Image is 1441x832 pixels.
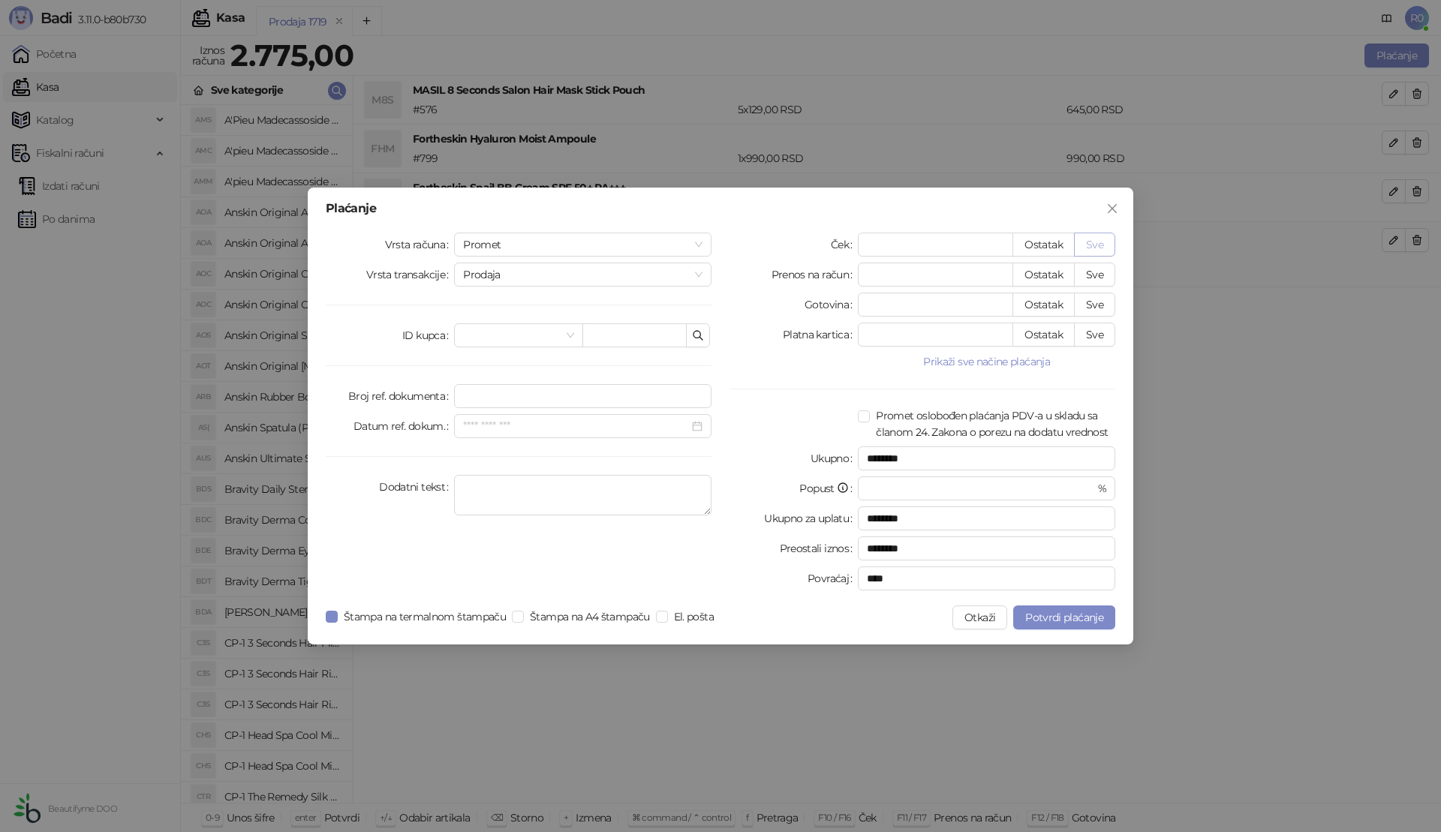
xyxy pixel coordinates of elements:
[1012,263,1075,287] button: Ostatak
[326,203,1115,215] div: Plaćanje
[799,476,858,500] label: Popust
[764,506,858,530] label: Ukupno za uplatu
[1100,203,1124,215] span: Zatvori
[1012,293,1075,317] button: Ostatak
[463,233,702,256] span: Promet
[402,323,454,347] label: ID kupca
[1012,323,1075,347] button: Ostatak
[353,414,455,438] label: Datum ref. dokum.
[858,353,1115,371] button: Prikaži sve načine plaćanja
[1012,233,1075,257] button: Ostatak
[524,608,656,625] span: Štampa na A4 štampaču
[1100,197,1124,221] button: Close
[831,233,858,257] label: Ček
[783,323,858,347] label: Platna kartica
[1074,263,1115,287] button: Sve
[385,233,455,257] label: Vrsta računa
[463,263,702,286] span: Prodaja
[348,384,454,408] label: Broj ref. dokumenta
[867,477,1094,500] input: Popust
[1013,605,1115,629] button: Potvrdi plaćanje
[454,475,711,515] textarea: Dodatni tekst
[1074,233,1115,257] button: Sve
[772,263,859,287] label: Prenos na račun
[1074,293,1115,317] button: Sve
[366,263,455,287] label: Vrsta transakcije
[952,605,1007,629] button: Otkaži
[379,475,454,499] label: Dodatni tekst
[808,566,858,590] label: Povraćaj
[668,608,720,625] span: El. pošta
[811,446,859,470] label: Ukupno
[1074,323,1115,347] button: Sve
[1025,611,1103,624] span: Potvrdi plaćanje
[454,384,711,408] input: Broj ref. dokumenta
[870,407,1115,440] span: Promet oslobođen plaćanja PDV-a u skladu sa članom 24. Zakona o porezu na dodatu vrednost
[338,608,512,625] span: Štampa na termalnom štampaču
[780,536,859,560] label: Preostali iznos
[463,418,689,434] input: Datum ref. dokum.
[805,293,858,317] label: Gotovina
[1106,203,1118,215] span: close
